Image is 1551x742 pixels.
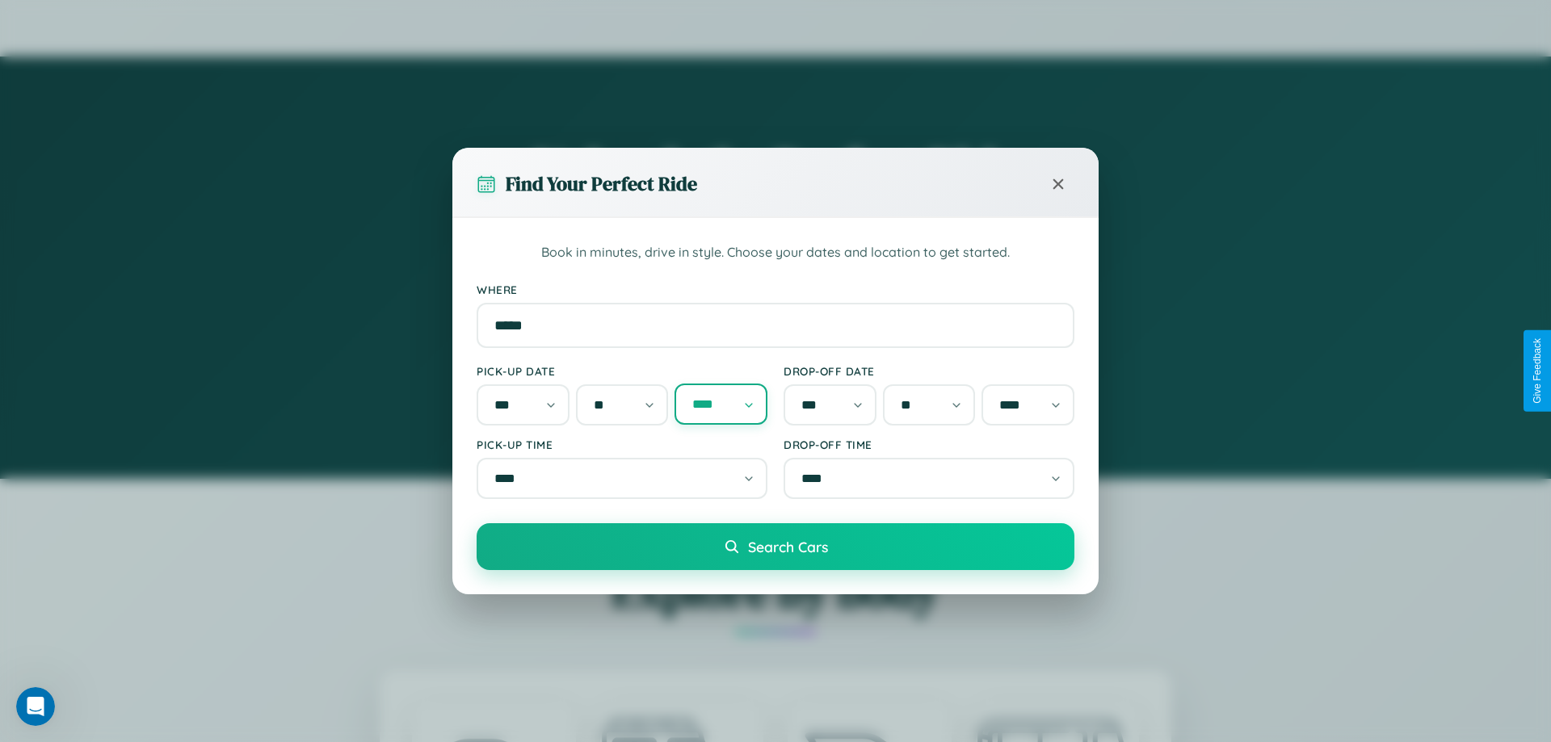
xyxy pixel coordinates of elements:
[748,538,828,555] span: Search Cars
[477,523,1074,570] button: Search Cars
[506,170,697,197] h3: Find Your Perfect Ride
[784,364,1074,378] label: Drop-off Date
[477,364,767,378] label: Pick-up Date
[477,242,1074,263] p: Book in minutes, drive in style. Choose your dates and location to get started.
[477,283,1074,296] label: Where
[784,438,1074,451] label: Drop-off Time
[477,438,767,451] label: Pick-up Time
